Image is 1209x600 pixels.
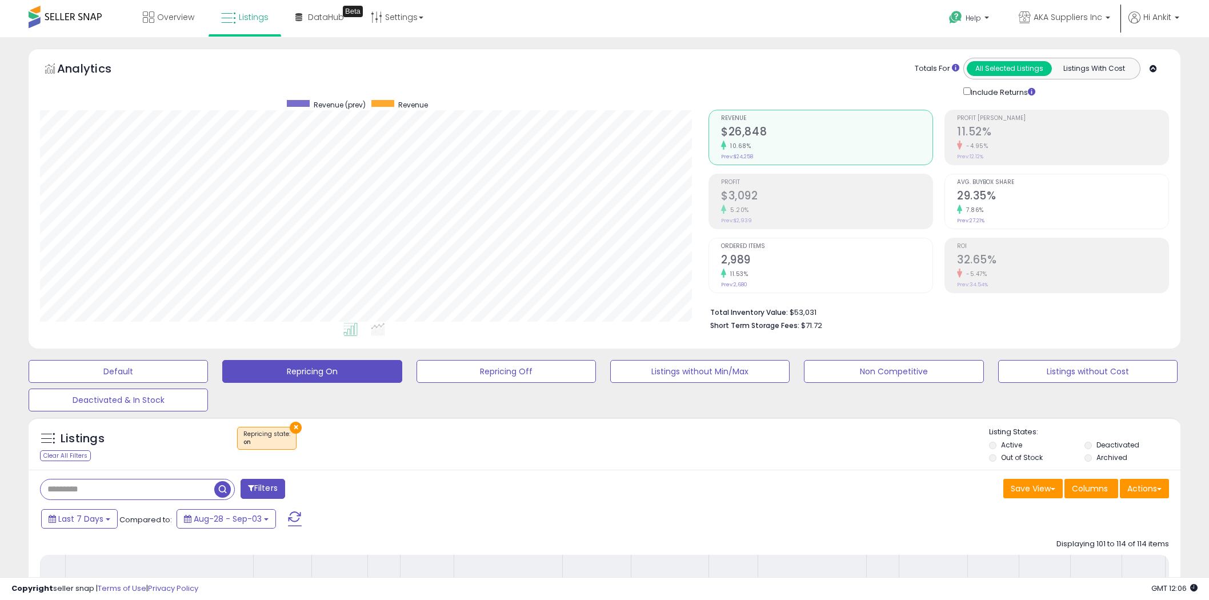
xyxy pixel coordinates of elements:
[40,450,91,461] div: Clear All Filters
[967,61,1052,76] button: All Selected Listings
[222,360,402,383] button: Repricing On
[710,321,799,330] b: Short Term Storage Fees:
[98,583,146,594] a: Terms of Use
[398,100,428,110] span: Revenue
[962,206,984,214] small: 7.86%
[721,125,932,141] h2: $26,848
[721,253,932,269] h2: 2,989
[957,281,988,288] small: Prev: 34.54%
[1128,11,1179,37] a: Hi Ankit
[957,217,984,224] small: Prev: 27.21%
[940,2,1000,37] a: Help
[177,509,276,529] button: Aug-28 - Sep-03
[1001,453,1043,462] label: Out of Stock
[957,125,1168,141] h2: 11.52%
[157,11,194,23] span: Overview
[726,142,751,150] small: 10.68%
[343,6,363,17] div: Tooltip anchor
[998,360,1178,383] button: Listings without Cost
[290,422,302,434] button: ×
[243,438,290,446] div: on
[1151,583,1198,594] span: 2025-09-14 12:06 GMT
[1120,479,1169,498] button: Actions
[962,270,987,278] small: -5.47%
[915,63,959,74] div: Totals For
[721,281,747,288] small: Prev: 2,680
[726,206,749,214] small: 5.20%
[61,431,105,447] h5: Listings
[314,100,366,110] span: Revenue (prev)
[417,360,596,383] button: Repricing Off
[1143,11,1171,23] span: Hi Ankit
[11,583,53,594] strong: Copyright
[243,430,290,447] span: Repricing state :
[957,179,1168,186] span: Avg. Buybox Share
[1096,440,1139,450] label: Deactivated
[957,189,1168,205] h2: 29.35%
[957,243,1168,250] span: ROI
[1072,483,1108,494] span: Columns
[1003,479,1063,498] button: Save View
[1096,453,1127,462] label: Archived
[726,270,748,278] small: 11.53%
[610,360,790,383] button: Listings without Min/Max
[801,320,822,331] span: $71.72
[804,360,983,383] button: Non Competitive
[966,13,981,23] span: Help
[957,115,1168,122] span: Profit [PERSON_NAME]
[721,217,752,224] small: Prev: $2,939
[1064,479,1118,498] button: Columns
[721,189,932,205] h2: $3,092
[948,10,963,25] i: Get Help
[308,11,344,23] span: DataHub
[148,583,198,594] a: Privacy Policy
[1051,61,1136,76] button: Listings With Cost
[721,115,932,122] span: Revenue
[1056,539,1169,550] div: Displaying 101 to 114 of 114 items
[57,61,134,79] h5: Analytics
[710,305,1160,318] li: $53,031
[29,360,208,383] button: Default
[957,153,983,160] small: Prev: 12.12%
[955,85,1049,98] div: Include Returns
[239,11,269,23] span: Listings
[962,142,988,150] small: -4.95%
[11,583,198,594] div: seller snap | |
[1001,440,1022,450] label: Active
[194,513,262,525] span: Aug-28 - Sep-03
[957,253,1168,269] h2: 32.65%
[989,427,1180,438] p: Listing States:
[119,514,172,525] span: Compared to:
[41,509,118,529] button: Last 7 Days
[721,243,932,250] span: Ordered Items
[1034,11,1102,23] span: AKA Suppliers Inc
[721,153,753,160] small: Prev: $24,258
[241,479,285,499] button: Filters
[29,389,208,411] button: Deactivated & In Stock
[58,513,103,525] span: Last 7 Days
[710,307,788,317] b: Total Inventory Value:
[721,179,932,186] span: Profit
